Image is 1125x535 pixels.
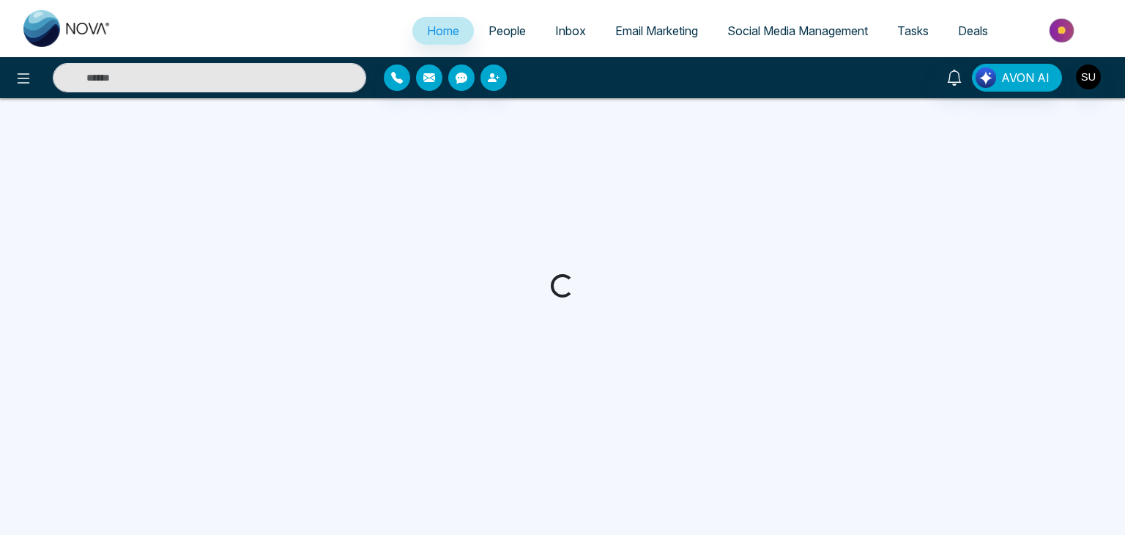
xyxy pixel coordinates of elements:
[976,67,996,88] img: Lead Flow
[427,23,459,38] span: Home
[489,23,526,38] span: People
[943,17,1003,45] a: Deals
[601,17,713,45] a: Email Marketing
[727,23,868,38] span: Social Media Management
[897,23,929,38] span: Tasks
[474,17,541,45] a: People
[1010,14,1116,47] img: Market-place.gif
[972,64,1062,92] button: AVON AI
[958,23,988,38] span: Deals
[541,17,601,45] a: Inbox
[615,23,698,38] span: Email Marketing
[23,10,111,47] img: Nova CRM Logo
[412,17,474,45] a: Home
[1001,69,1050,86] span: AVON AI
[1076,64,1101,89] img: User Avatar
[883,17,943,45] a: Tasks
[713,17,883,45] a: Social Media Management
[555,23,586,38] span: Inbox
